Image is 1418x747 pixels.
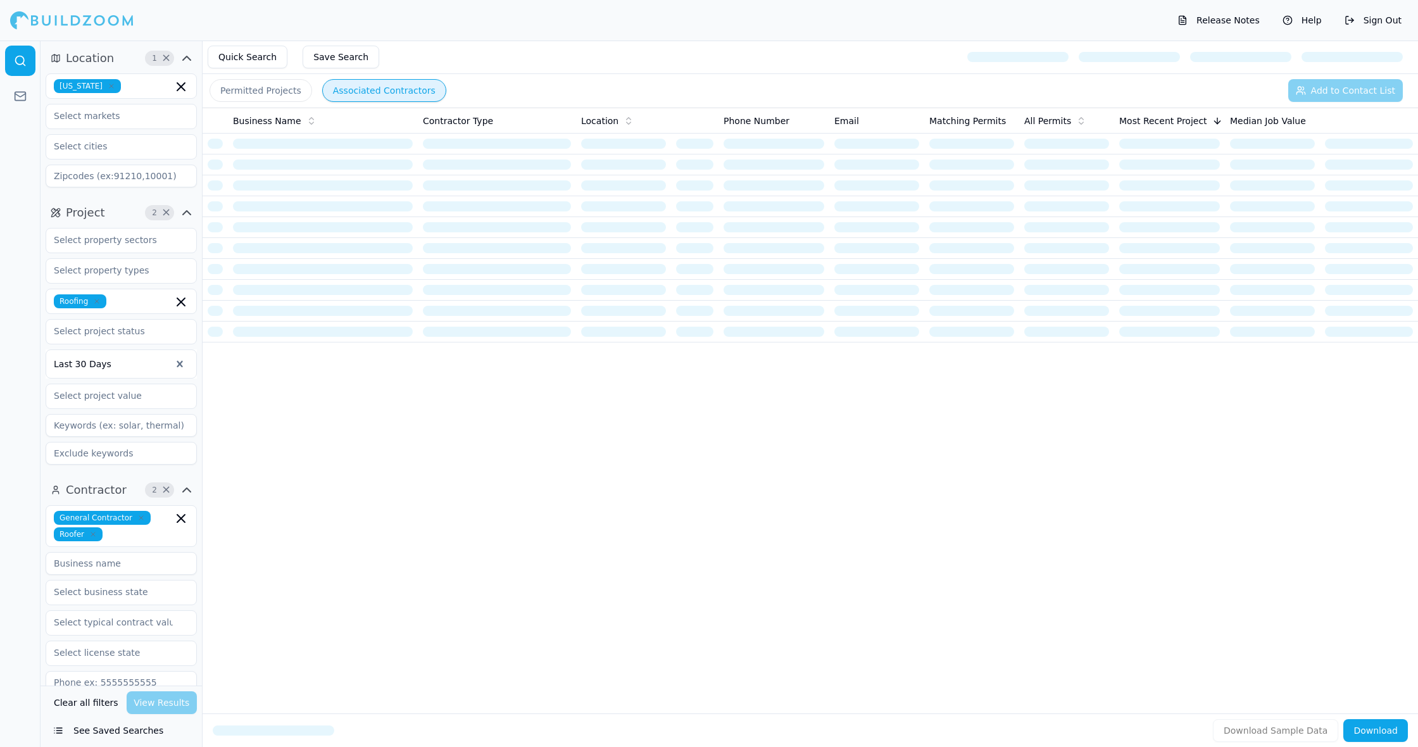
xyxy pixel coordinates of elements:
input: Select project value [46,384,180,407]
button: Sign Out [1338,10,1408,30]
span: Most Recent Project [1119,115,1207,127]
span: All Permits [1024,115,1071,127]
span: 2 [148,484,161,496]
button: Contractor2Clear Contractor filters [46,480,197,500]
span: General Contractor [54,511,151,525]
button: Release Notes [1171,10,1266,30]
input: Select markets [46,104,180,127]
span: Clear Location filters [161,55,171,61]
span: Project [66,204,105,222]
button: Project2Clear Project filters [46,203,197,223]
input: Select typical contract value [46,611,180,634]
button: Clear all filters [51,691,122,714]
button: Save Search [303,46,379,68]
input: Zipcodes (ex:91210,10001) [46,165,197,187]
span: Email [834,115,859,127]
input: Exclude keywords [46,442,197,465]
input: Select business state [46,581,180,603]
span: Clear Project filters [161,210,171,216]
input: Keywords (ex: solar, thermal) [46,414,197,437]
span: Business Name [233,115,301,127]
span: Location [581,115,618,127]
input: Phone ex: 5555555555 [46,671,197,694]
input: Select property sectors [46,229,180,251]
span: Clear Contractor filters [161,487,171,493]
input: Select cities [46,135,180,158]
span: Median Job Value [1230,115,1306,127]
input: Select property types [46,259,180,282]
button: See Saved Searches [46,719,197,742]
button: Quick Search [208,46,287,68]
span: Contractor Type [423,115,493,127]
button: Location1Clear Location filters [46,48,197,68]
span: Roofer [54,527,103,541]
button: Associated Contractors [322,79,446,102]
span: Phone Number [724,115,789,127]
input: Select project status [46,320,180,342]
button: Help [1276,10,1328,30]
span: Roofing [54,294,106,308]
input: Select license state [46,641,180,664]
button: Download [1343,719,1408,742]
input: Business name [46,552,197,575]
button: Permitted Projects [210,79,312,102]
span: 1 [148,52,161,65]
span: [US_STATE] [54,79,121,93]
span: 2 [148,206,161,219]
span: Matching Permits [929,115,1006,127]
span: Contractor [66,481,127,499]
span: Location [66,49,114,67]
